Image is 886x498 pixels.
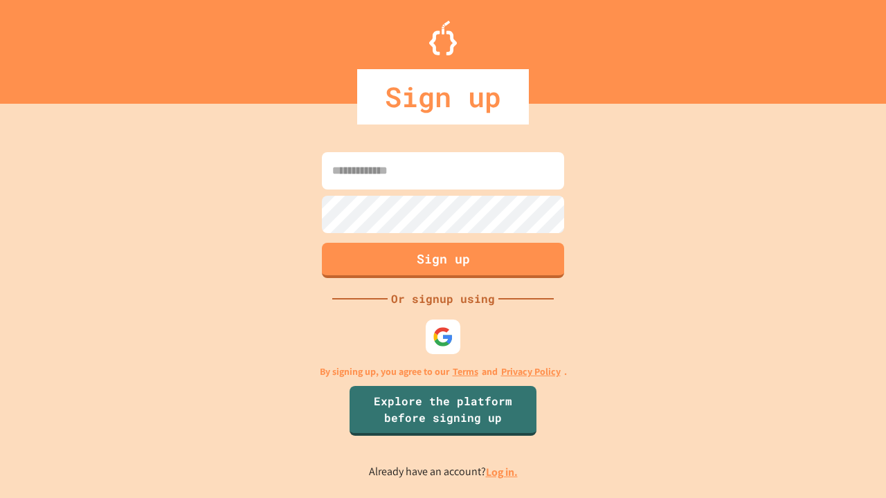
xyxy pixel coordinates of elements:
[486,465,518,479] a: Log in.
[388,290,498,307] div: Or signup using
[320,365,567,379] p: By signing up, you agree to our and .
[322,243,564,278] button: Sign up
[501,365,561,379] a: Privacy Policy
[453,365,478,379] a: Terms
[357,69,529,124] div: Sign up
[828,443,872,484] iframe: chat widget
[429,21,457,55] img: Logo.svg
[350,386,536,436] a: Explore the platform before signing up
[433,326,453,347] img: google-icon.svg
[369,463,518,481] p: Already have an account?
